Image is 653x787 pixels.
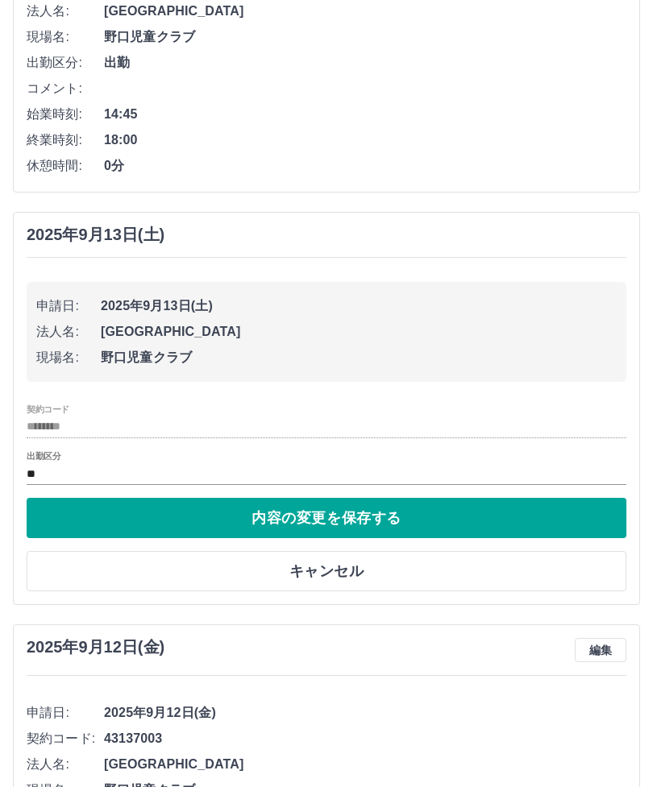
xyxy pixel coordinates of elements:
[104,755,626,774] span: [GEOGRAPHIC_DATA]
[27,53,104,72] span: 出勤区分:
[575,638,626,662] button: 編集
[104,27,626,47] span: 野口児童クラブ
[27,156,104,176] span: 休憩時間:
[27,79,104,98] span: コメント:
[36,322,101,342] span: 法人名:
[27,703,104,723] span: 申請日:
[104,703,626,723] span: 2025年9月12日(金)
[104,105,626,124] span: 14:45
[27,130,104,150] span: 終業時刻:
[104,53,626,72] span: 出勤
[101,322,617,342] span: [GEOGRAPHIC_DATA]
[104,2,626,21] span: [GEOGRAPHIC_DATA]
[27,729,104,748] span: 契約コード:
[27,105,104,124] span: 始業時刻:
[27,403,69,415] label: 契約コード
[27,498,626,538] button: 内容の変更を保存する
[104,729,626,748] span: 43137003
[27,638,164,657] h3: 2025年9月12日(金)
[104,130,626,150] span: 18:00
[27,551,626,591] button: キャンセル
[27,226,164,244] h3: 2025年9月13日(土)
[36,296,101,316] span: 申請日:
[36,348,101,367] span: 現場名:
[27,2,104,21] span: 法人名:
[27,27,104,47] span: 現場名:
[27,755,104,774] span: 法人名:
[101,348,617,367] span: 野口児童クラブ
[27,450,60,462] label: 出勤区分
[101,296,617,316] span: 2025年9月13日(土)
[104,156,626,176] span: 0分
